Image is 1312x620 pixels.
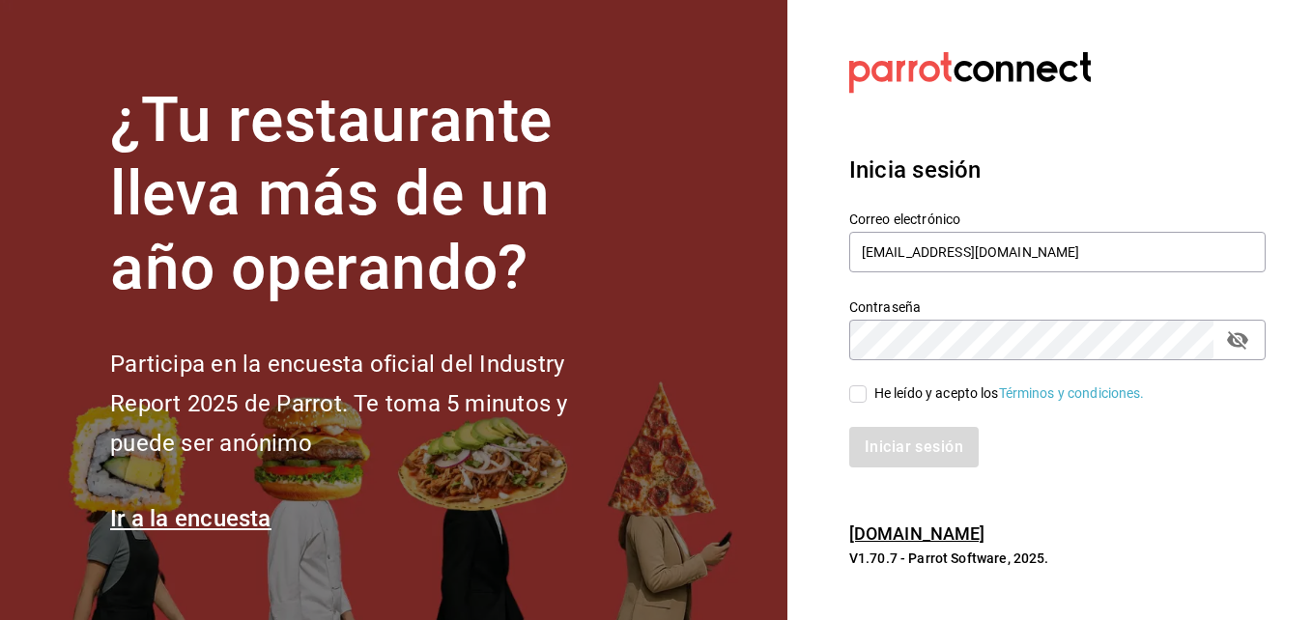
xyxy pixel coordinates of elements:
button: passwordField [1221,324,1254,356]
label: Correo electrónico [849,211,1266,225]
p: V1.70.7 - Parrot Software, 2025. [849,549,1266,568]
a: Ir a la encuesta [110,505,271,532]
h3: Inicia sesión [849,153,1266,187]
input: Ingresa tu correo electrónico [849,232,1266,272]
div: He leído y acepto los [874,383,1145,404]
h1: ¿Tu restaurante lleva más de un año operando? [110,84,632,306]
h2: Participa en la encuesta oficial del Industry Report 2025 de Parrot. Te toma 5 minutos y puede se... [110,345,632,463]
label: Contraseña [849,299,1266,313]
a: Términos y condiciones. [999,385,1145,401]
a: [DOMAIN_NAME] [849,523,985,544]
